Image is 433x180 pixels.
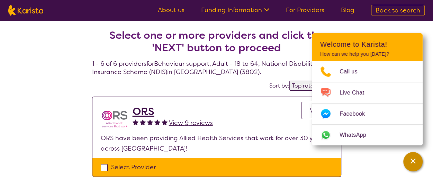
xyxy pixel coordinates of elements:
a: For Providers [286,6,324,14]
ul: Choose channel [312,61,423,145]
a: Blog [341,6,354,14]
span: View [310,106,324,115]
label: Sort by: [269,82,289,89]
span: View 9 reviews [169,119,213,127]
a: Funding Information [201,6,269,14]
img: nspbnteb0roocrxnmwip.png [101,105,128,133]
a: ORS [133,105,213,118]
a: View 9 reviews [169,118,213,128]
h2: Welcome to Karista! [320,40,414,48]
a: View [301,102,333,119]
a: About us [158,6,184,14]
img: Karista logo [8,5,43,16]
img: fullstar [154,119,160,125]
h4: 1 - 6 of 6 providers for Behaviour support , Adult - 18 to 64 , National Disability Insurance Sch... [92,12,341,76]
div: Channel Menu [312,33,423,145]
span: Call us [340,66,366,77]
img: fullstar [133,119,138,125]
img: fullstar [147,119,153,125]
a: Back to search [371,5,425,16]
p: ORS have been providing Allied Health Services that work for over 30 years across [GEOGRAPHIC_DATA]! [101,133,333,154]
img: fullstar [162,119,168,125]
img: fullstar [140,119,146,125]
h2: Select one or more providers and click the 'NEXT' button to proceed [100,29,333,54]
p: How can we help you [DATE]? [320,51,414,57]
span: Live Chat [340,88,372,98]
span: Facebook [340,109,373,119]
span: Back to search [376,6,420,15]
a: Web link opens in a new tab. [312,125,423,145]
span: WhatsApp [340,130,375,140]
button: Channel Menu [403,152,423,171]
